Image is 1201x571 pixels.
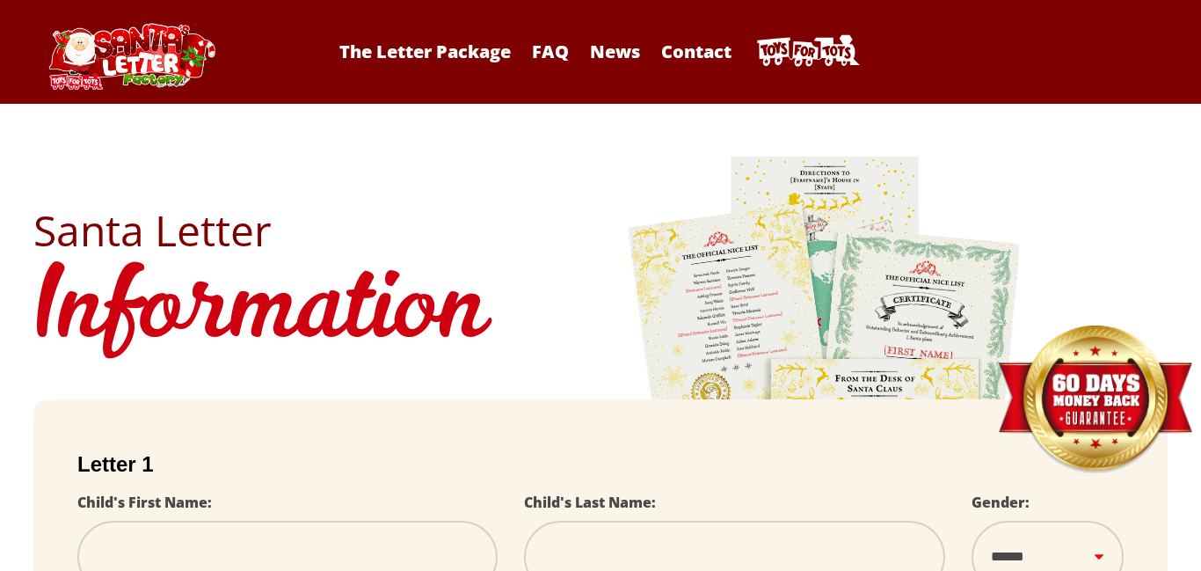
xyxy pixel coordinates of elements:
label: Child's Last Name: [524,493,656,512]
img: Toys For Tots [753,31,863,73]
a: The Letter Package [331,40,520,63]
a: FAQ [523,40,578,63]
h1: Information [33,252,1168,373]
a: Contact [652,40,740,63]
a: News [581,40,649,63]
img: Santa Letter Logo [43,23,219,90]
h2: Letter 1 [77,452,1124,477]
label: Gender: [972,493,1030,512]
img: Money Back Guarantee [996,325,1194,475]
h2: Santa Letter [33,209,1168,252]
label: Child's First Name: [77,493,212,512]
